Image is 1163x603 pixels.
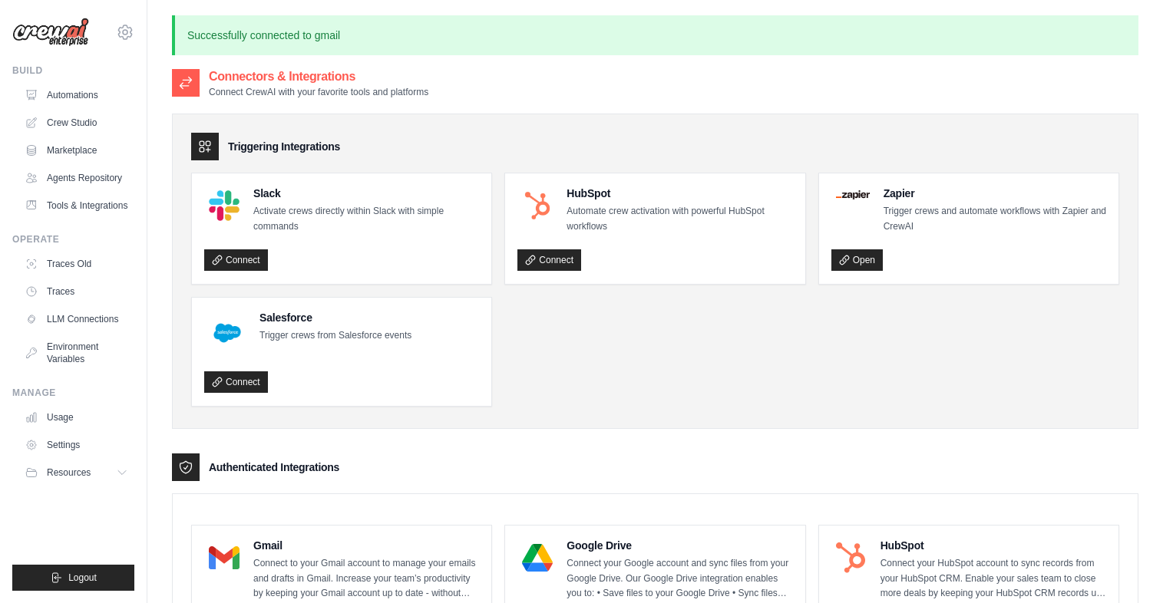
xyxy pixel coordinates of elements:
[12,565,134,591] button: Logout
[47,466,91,479] span: Resources
[18,307,134,331] a: LLM Connections
[253,538,479,553] h4: Gmail
[209,542,240,573] img: Gmail Logo
[18,460,134,485] button: Resources
[204,371,268,393] a: Connect
[12,387,134,399] div: Manage
[259,310,411,325] h4: Salesforce
[881,556,1106,601] p: Connect your HubSpot account to sync records from your HubSpot CRM. Enable your sales team to clo...
[567,538,792,553] h4: Google Drive
[18,83,134,107] a: Automations
[259,328,411,344] p: Trigger crews from Salesforce events
[18,193,134,218] a: Tools & Integrations
[209,315,246,351] img: Salesforce Logo
[522,190,553,221] img: HubSpot Logo
[18,433,134,457] a: Settings
[831,249,883,271] a: Open
[18,252,134,276] a: Traces Old
[18,334,134,371] a: Environment Variables
[18,405,134,430] a: Usage
[228,139,340,154] h3: Triggering Integrations
[18,279,134,304] a: Traces
[18,110,134,135] a: Crew Studio
[12,18,89,47] img: Logo
[18,138,134,163] a: Marketplace
[12,233,134,245] div: Operate
[253,204,479,234] p: Activate crews directly within Slack with simple commands
[18,166,134,190] a: Agents Repository
[172,15,1138,55] p: Successfully connected to gmail
[209,86,428,98] p: Connect CrewAI with your favorite tools and platforms
[209,68,428,86] h2: Connectors & Integrations
[567,186,792,201] h4: HubSpot
[836,190,870,199] img: Zapier Logo
[836,542,867,573] img: HubSpot Logo
[517,249,581,271] a: Connect
[253,186,479,201] h4: Slack
[209,190,240,221] img: Slack Logo
[884,204,1106,234] p: Trigger crews and automate workflows with Zapier and CrewAI
[204,249,268,271] a: Connect
[209,460,339,475] h3: Authenticated Integrations
[567,204,792,234] p: Automate crew activation with powerful HubSpot workflows
[12,64,134,77] div: Build
[68,572,97,584] span: Logout
[884,186,1106,201] h4: Zapier
[881,538,1106,553] h4: HubSpot
[253,556,479,601] p: Connect to your Gmail account to manage your emails and drafts in Gmail. Increase your team’s pro...
[567,556,792,601] p: Connect your Google account and sync files from your Google Drive. Our Google Drive integration e...
[522,542,553,573] img: Google Drive Logo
